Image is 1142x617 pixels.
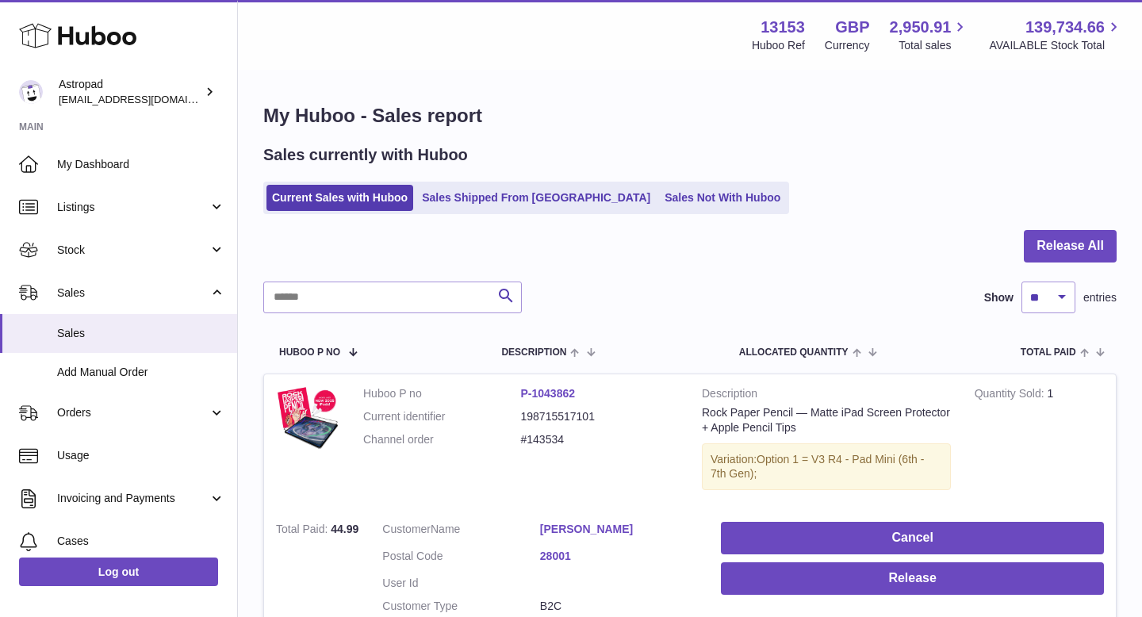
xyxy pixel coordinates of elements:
span: Add Manual Order [57,365,225,380]
dt: Postal Code [382,549,540,568]
span: Total sales [899,38,969,53]
span: Usage [57,448,225,463]
span: 2,950.91 [890,17,952,38]
span: Invoicing and Payments [57,491,209,506]
img: 2025-IPADS.jpg [276,386,339,450]
span: entries [1083,290,1117,305]
a: 2,950.91 Total sales [890,17,970,53]
span: Sales [57,286,209,301]
a: Current Sales with Huboo [266,185,413,211]
span: Customer [382,523,431,535]
strong: Description [702,386,951,405]
dt: Huboo P no [363,386,521,401]
span: [EMAIL_ADDRESS][DOMAIN_NAME] [59,93,233,105]
a: P-1043862 [521,387,576,400]
td: 1 [963,374,1116,510]
button: Release All [1024,230,1117,263]
strong: GBP [835,17,869,38]
a: Log out [19,558,218,586]
span: Huboo P no [279,347,340,358]
span: Option 1 = V3 R4 - Pad Mini (6th - 7th Gen); [711,453,924,481]
div: Currency [825,38,870,53]
span: Cases [57,534,225,549]
strong: 13153 [761,17,805,38]
div: Variation: [702,443,951,491]
label: Show [984,290,1014,305]
span: Total paid [1021,347,1076,358]
dd: B2C [540,599,698,614]
span: Sales [57,326,225,341]
h1: My Huboo - Sales report [263,103,1117,128]
span: ALLOCATED Quantity [739,347,849,358]
dt: Current identifier [363,409,521,424]
span: Listings [57,200,209,215]
a: 28001 [540,549,698,564]
strong: Quantity Sold [975,387,1048,404]
dd: 198715517101 [521,409,679,424]
span: Description [501,347,566,358]
div: Rock Paper Pencil — Matte iPad Screen Protector + Apple Pencil Tips [702,405,951,435]
dt: Name [382,522,540,541]
span: AVAILABLE Stock Total [989,38,1123,53]
span: Orders [57,405,209,420]
h2: Sales currently with Huboo [263,144,468,166]
a: 139,734.66 AVAILABLE Stock Total [989,17,1123,53]
span: 139,734.66 [1025,17,1105,38]
dd: #143534 [521,432,679,447]
a: [PERSON_NAME] [540,522,698,537]
a: Sales Shipped From [GEOGRAPHIC_DATA] [416,185,656,211]
div: Huboo Ref [752,38,805,53]
span: Stock [57,243,209,258]
span: My Dashboard [57,157,225,172]
button: Release [721,562,1104,595]
img: matt@astropad.com [19,80,43,104]
div: Astropad [59,77,201,107]
dt: Channel order [363,432,521,447]
dt: User Id [382,576,540,591]
button: Cancel [721,522,1104,554]
dt: Customer Type [382,599,540,614]
a: Sales Not With Huboo [659,185,786,211]
span: 44.99 [331,523,358,535]
strong: Total Paid [276,523,331,539]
